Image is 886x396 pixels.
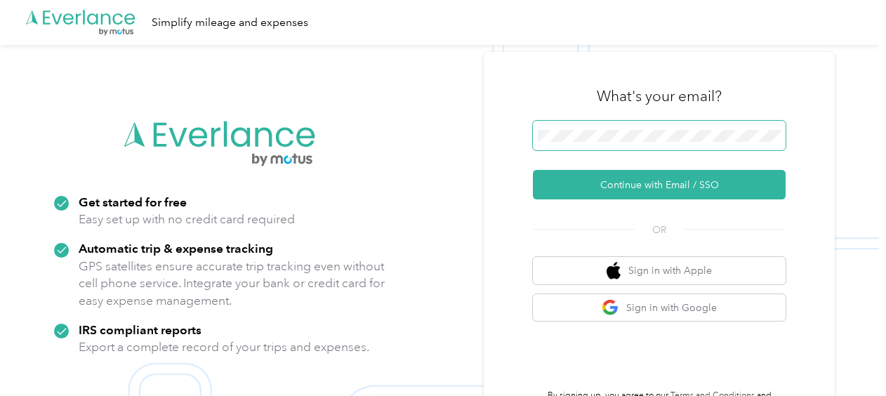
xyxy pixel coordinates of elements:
button: google logoSign in with Google [533,294,786,322]
button: apple logoSign in with Apple [533,257,786,284]
strong: Automatic trip & expense tracking [79,241,273,256]
p: GPS satellites ensure accurate trip tracking even without cell phone service. Integrate your bank... [79,258,385,310]
h3: What's your email? [597,86,722,106]
p: Easy set up with no credit card required [79,211,295,228]
span: OR [635,223,684,237]
img: apple logo [607,262,621,279]
div: Simplify mileage and expenses [152,14,308,32]
p: Export a complete record of your trips and expenses. [79,338,369,356]
button: Continue with Email / SSO [533,170,786,199]
strong: IRS compliant reports [79,322,201,337]
img: google logo [602,299,619,317]
strong: Get started for free [79,194,187,209]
